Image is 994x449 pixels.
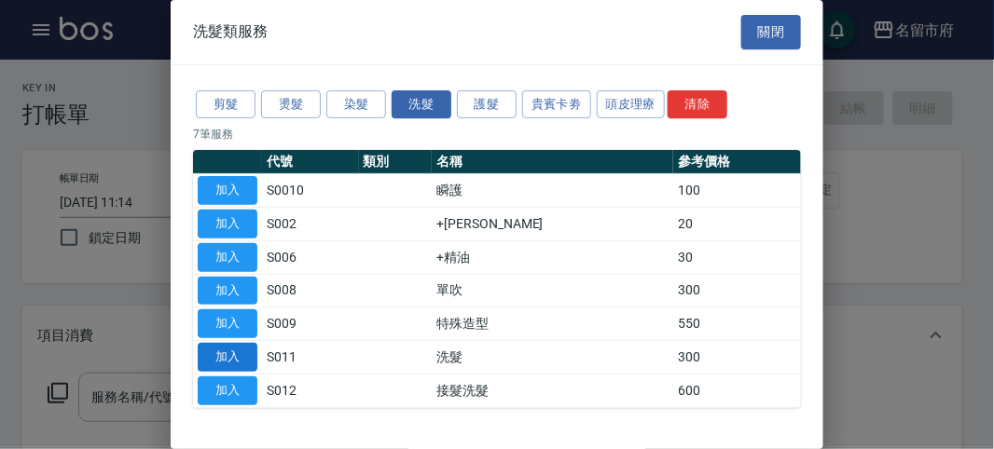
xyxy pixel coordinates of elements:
button: 加入 [198,176,257,205]
td: S002 [262,208,359,241]
button: 染髮 [326,90,386,119]
td: +精油 [432,240,673,274]
td: 30 [673,240,801,274]
td: 600 [673,374,801,407]
button: 貴賓卡劵 [522,90,591,119]
td: 550 [673,307,801,341]
td: 300 [673,274,801,307]
td: S012 [262,374,359,407]
th: 名稱 [432,150,673,174]
button: 關閉 [741,15,801,49]
button: 加入 [198,343,257,372]
td: 20 [673,208,801,241]
td: S009 [262,307,359,341]
td: +[PERSON_NAME] [432,208,673,241]
td: 100 [673,174,801,208]
th: 類別 [359,150,433,174]
button: 加入 [198,277,257,306]
td: 特殊造型 [432,307,673,341]
button: 加入 [198,210,257,238]
td: 單吹 [432,274,673,307]
td: 洗髮 [432,341,673,374]
td: 300 [673,341,801,374]
th: 代號 [262,150,359,174]
p: 7 筆服務 [193,126,801,143]
button: 頭皮理療 [597,90,666,119]
button: 加入 [198,309,257,338]
td: 瞬護 [432,174,673,208]
button: 洗髮 [392,90,451,119]
td: S006 [262,240,359,274]
td: 接髮洗髮 [432,374,673,407]
td: S011 [262,341,359,374]
td: S008 [262,274,359,307]
th: 參考價格 [673,150,801,174]
button: 加入 [198,376,257,405]
button: 剪髮 [196,90,255,119]
button: 加入 [198,243,257,272]
button: 護髮 [457,90,517,119]
button: 清除 [668,90,727,119]
span: 洗髮類服務 [193,22,268,41]
td: S0010 [262,174,359,208]
button: 燙髮 [261,90,321,119]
